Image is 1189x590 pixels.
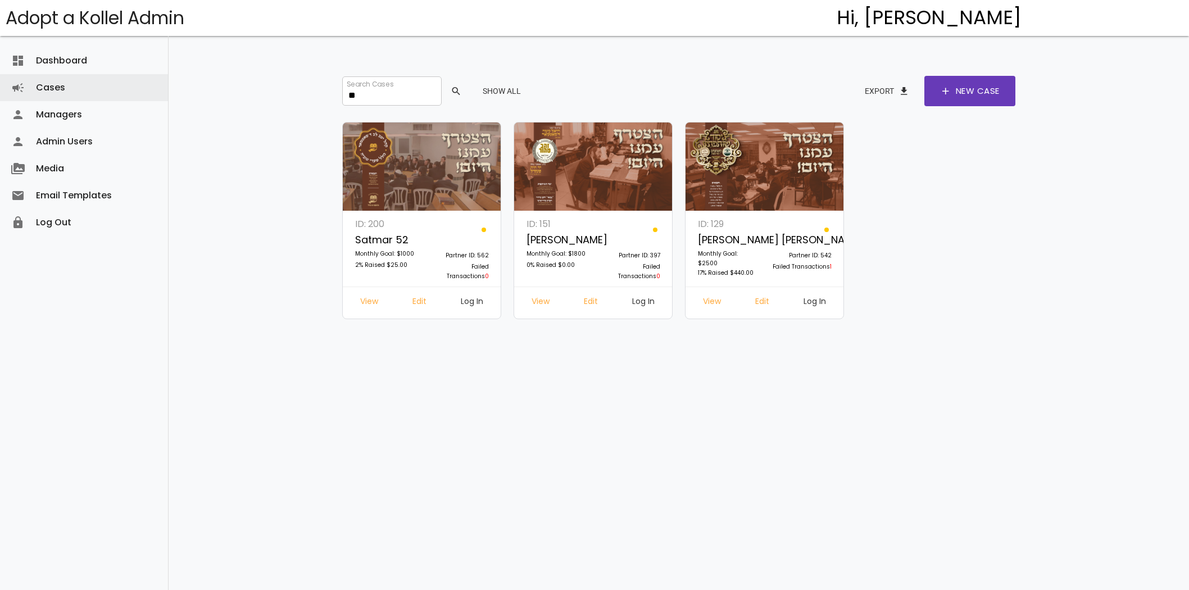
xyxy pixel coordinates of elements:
[520,216,593,287] a: ID: 151 [PERSON_NAME] Monthly Goal: $1800 0% Raised $0.00
[856,81,919,101] button: Exportfile_download
[527,216,587,232] p: ID: 151
[452,293,492,313] a: Log In
[11,209,25,236] i: lock
[442,81,469,101] button: search
[698,249,759,268] p: Monthly Goal: $2500
[691,216,764,287] a: ID: 129 [PERSON_NAME] [PERSON_NAME] Monthly Goal: $2500 17% Raised $440.00
[593,216,666,287] a: Partner ID: 397 Failed Transactions0
[451,81,462,101] span: search
[428,262,489,281] p: Failed Transactions
[940,76,951,106] span: add
[771,262,832,273] p: Failed Transactions
[837,7,1022,29] h4: Hi, [PERSON_NAME]
[765,216,838,287] a: Partner ID: 542 Failed Transactions1
[523,293,559,313] a: View
[746,293,778,313] a: Edit
[343,122,501,211] img: 2t6wBO0EyP.3vOAbgmFp6.jpg
[623,293,664,313] a: Log In
[514,122,672,211] img: Us63AqiCjS.BSnk2uHoOa.jpg
[351,293,387,313] a: View
[355,260,416,271] p: 2% Raised $25.00
[355,249,416,260] p: Monthly Goal: $1000
[694,293,730,313] a: View
[686,122,843,211] img: 9QO1C0RAcm.i3hCK9DrbX.jpg
[698,216,759,232] p: ID: 129
[11,101,25,128] i: person
[474,81,530,101] button: Show All
[600,262,660,281] p: Failed Transactions
[11,47,25,74] i: dashboard
[355,232,416,249] p: Satmar 52
[600,251,660,262] p: Partner ID: 397
[575,293,607,313] a: Edit
[348,216,421,287] a: ID: 200 Satmar 52 Monthly Goal: $1000 2% Raised $25.00
[11,74,25,101] i: campaign
[771,251,832,262] p: Partner ID: 542
[11,155,25,182] i: perm_media
[422,216,495,287] a: Partner ID: 562 Failed Transactions0
[11,128,25,155] i: person
[11,182,25,209] i: email
[698,232,759,249] p: [PERSON_NAME] [PERSON_NAME]
[924,76,1015,106] a: addNew Case
[527,260,587,271] p: 0% Raised $0.00
[527,232,587,249] p: [PERSON_NAME]
[698,268,759,279] p: 17% Raised $440.00
[428,251,489,262] p: Partner ID: 562
[830,262,832,271] span: 1
[403,293,435,313] a: Edit
[527,249,587,260] p: Monthly Goal: $1800
[898,81,910,101] span: file_download
[795,293,835,313] a: Log In
[485,272,489,280] span: 0
[656,272,660,280] span: 0
[355,216,416,232] p: ID: 200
